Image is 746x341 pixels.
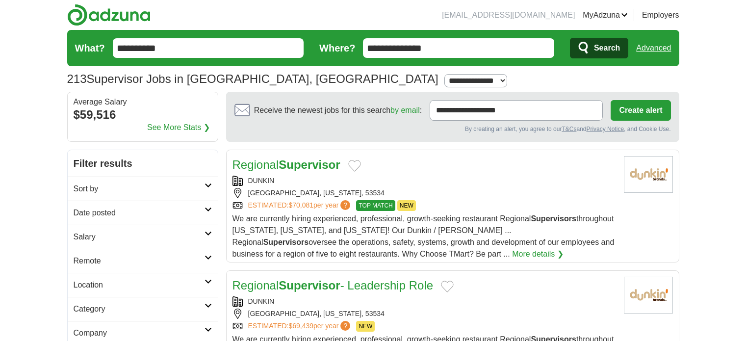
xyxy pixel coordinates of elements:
button: Add to favorite jobs [441,281,454,292]
a: Employers [642,9,679,21]
a: ESTIMATED:$70,081per year? [248,200,353,211]
a: More details ❯ [512,248,564,260]
strong: Supervisor [279,279,340,292]
a: MyAdzuna [583,9,628,21]
div: $59,516 [74,106,212,124]
a: Salary [68,225,218,249]
a: Date posted [68,201,218,225]
strong: Supervisors [531,214,576,223]
span: Receive the newest jobs for this search : [254,105,422,116]
h2: Salary [74,231,205,243]
a: Privacy Notice [586,126,624,132]
img: Dunkin' Brands Group logo [624,277,673,314]
h2: Company [74,327,205,339]
strong: Supervisor [279,158,340,171]
span: NEW [356,321,375,332]
button: Search [570,38,628,58]
strong: Supervisors [263,238,309,246]
a: Sort by [68,177,218,201]
a: Advanced [636,38,671,58]
a: Category [68,297,218,321]
button: Create alert [611,100,670,121]
h2: Filter results [68,150,218,177]
h2: Date posted [74,207,205,219]
h2: Location [74,279,205,291]
span: ? [340,200,350,210]
span: We are currently hiring experienced, professional, growth-seeking restaurant Regional throughout ... [232,214,615,258]
h2: Sort by [74,183,205,195]
a: DUNKIN [248,297,275,305]
a: by email [390,106,420,114]
div: Average Salary [74,98,212,106]
h1: Supervisor Jobs in [GEOGRAPHIC_DATA], [GEOGRAPHIC_DATA] [67,72,438,85]
a: RegionalSupervisor [232,158,340,171]
button: Add to favorite jobs [348,160,361,172]
span: $70,081 [288,201,313,209]
a: RegionalSupervisor- Leadership Role [232,279,434,292]
a: Remote [68,249,218,273]
span: Search [594,38,620,58]
label: Where? [319,41,355,55]
a: ESTIMATED:$69,439per year? [248,321,353,332]
a: See More Stats ❯ [147,122,210,133]
span: 213 [67,70,87,88]
div: By creating an alert, you agree to our and , and Cookie Use. [234,125,671,133]
span: ? [340,321,350,331]
a: T&Cs [562,126,576,132]
a: DUNKIN [248,177,275,184]
span: TOP MATCH [356,200,395,211]
span: $69,439 [288,322,313,330]
label: What? [75,41,105,55]
li: [EMAIL_ADDRESS][DOMAIN_NAME] [442,9,575,21]
div: [GEOGRAPHIC_DATA], [US_STATE], 53534 [232,188,616,198]
div: [GEOGRAPHIC_DATA], [US_STATE], 53534 [232,309,616,319]
img: Dunkin' Brands Group logo [624,156,673,193]
span: NEW [397,200,416,211]
img: Adzuna logo [67,4,151,26]
h2: Category [74,303,205,315]
h2: Remote [74,255,205,267]
a: Location [68,273,218,297]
